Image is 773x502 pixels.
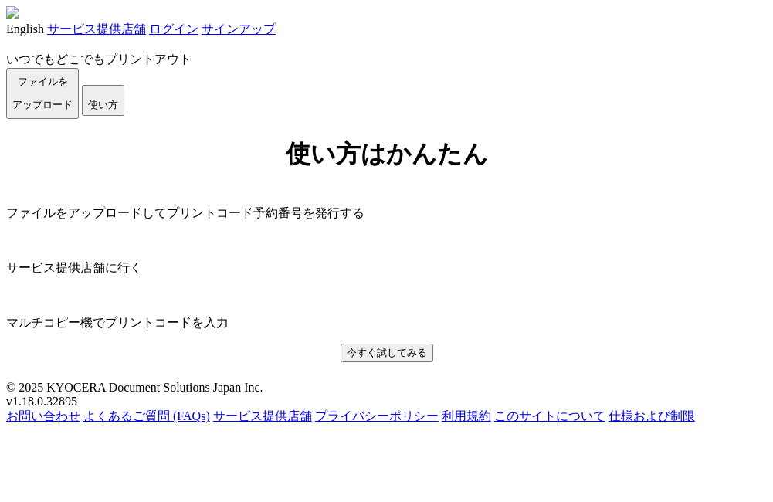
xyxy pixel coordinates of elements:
[6,315,767,331] p: マルチコピー機でプリントコードを入力
[6,53,192,66] a: いつでもどこでもプリントアウト
[442,409,491,422] a: 利用規約
[82,85,124,116] button: 使い方
[213,409,312,422] a: サービス提供店舗
[6,22,44,36] a: English
[6,68,79,119] button: ファイルを​​アップロード
[83,409,210,422] a: よくあるご質問 (FAQs)
[6,381,263,394] span: © 2025 KYOCERA Document Solutions Japan Inc.
[202,22,276,36] a: サインアップ
[341,344,433,362] button: 今すぐ試してみる
[6,409,80,422] a: お問い合わせ
[149,22,198,36] a: ログイン
[6,395,77,408] span: v1.18.0.32895
[6,6,19,19] img: KyoceraLogo_white.png
[6,205,767,222] p: ファイルをアップロードしてプリントコード予約番号を発行する
[315,409,439,422] a: プライバシーポリシー
[609,409,695,422] a: 仕様および制限
[6,260,767,276] p: サービス提供店舗に行く
[12,76,73,110] span: ファイルを ​​アップロード
[47,22,146,36] a: サービス提供店舗
[6,137,767,171] h1: 使い方はかんたん
[494,409,605,422] a: このサイトについて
